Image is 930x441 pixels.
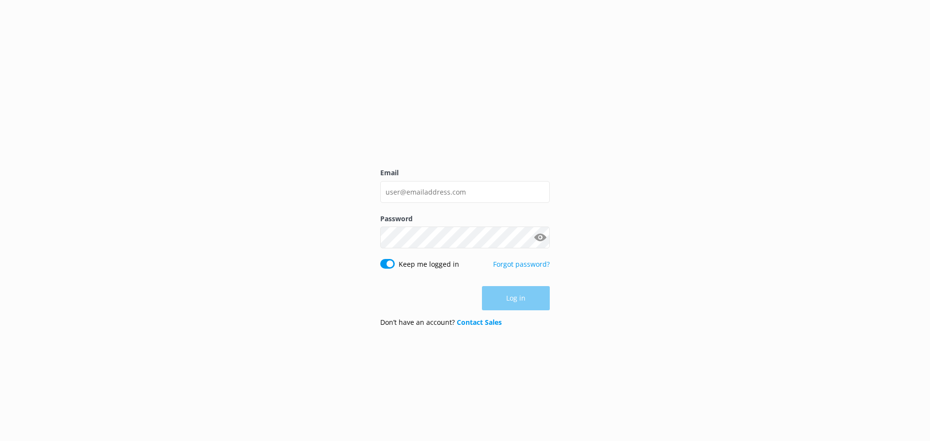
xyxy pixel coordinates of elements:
a: Forgot password? [493,259,550,269]
label: Password [380,213,550,224]
p: Don’t have an account? [380,317,502,328]
input: user@emailaddress.com [380,181,550,203]
label: Keep me logged in [399,259,459,270]
label: Email [380,167,550,178]
button: Show password [530,228,550,247]
a: Contact Sales [457,318,502,327]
